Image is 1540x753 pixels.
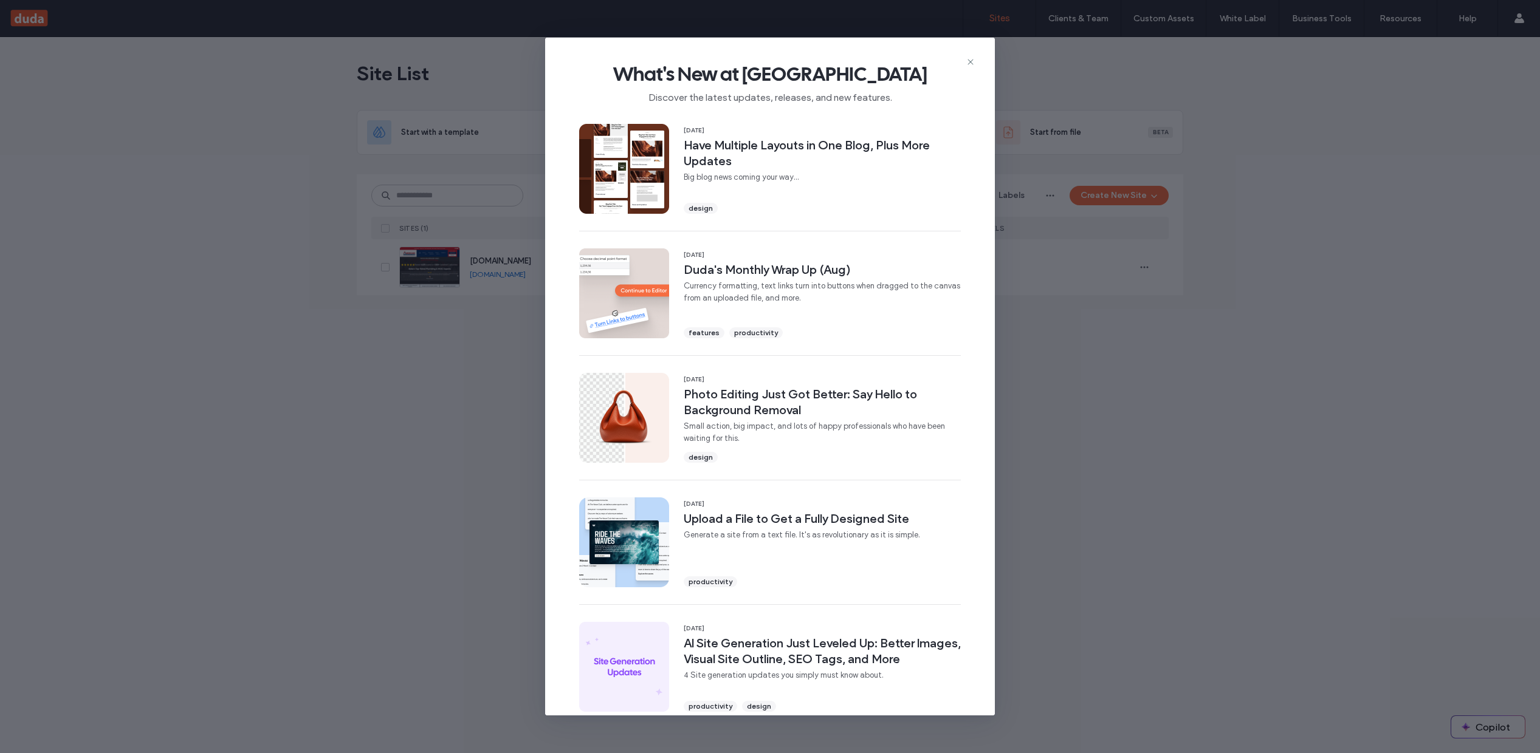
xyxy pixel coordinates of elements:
[684,280,961,304] span: Currency formatting, text links turn into buttons when dragged to the canvas from an uploaded fil...
[684,420,961,445] span: Small action, big impact, and lots of happy professionals who have been waiting for this.
[684,126,961,135] span: [DATE]
[684,635,961,667] span: AI Site Generation Just Leveled Up: Better Images, Visual Site Outline, SEO Tags, and More
[684,375,961,384] span: [DATE]
[684,511,920,526] span: Upload a File to Get a Fully Designed Site
[689,576,732,587] span: productivity
[684,262,961,278] span: Duda's Monthly Wrap Up (Aug)
[684,669,961,681] span: 4 Site generation updates you simply must know about.
[689,452,713,463] span: design
[684,500,920,508] span: [DATE]
[734,327,778,338] span: productivity
[684,624,961,633] span: [DATE]
[689,701,732,712] span: productivity
[684,529,920,541] span: Generate a site from a text file. It's as revolutionary as it is simple.
[684,251,961,259] span: [DATE]
[747,701,771,712] span: design
[689,327,720,338] span: features
[684,171,961,183] span: Big blog news coming your way...
[565,86,975,104] span: Discover the latest updates, releases, and new features.
[684,386,961,418] span: Photo Editing Just Got Better: Say Hello to Background Removal
[565,62,975,86] span: What's New at [GEOGRAPHIC_DATA]
[689,203,713,214] span: design
[684,137,961,169] span: Have Multiple Layouts in One Blog, Plus More Updates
